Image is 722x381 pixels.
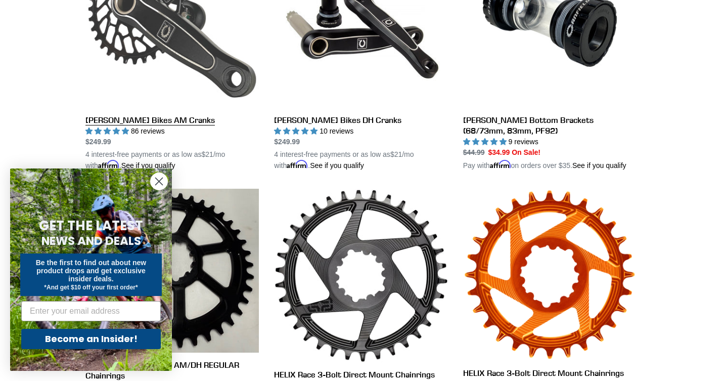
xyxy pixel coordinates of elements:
span: GET THE LATEST [39,217,143,235]
span: Be the first to find out about new product drops and get exclusive insider deals. [36,259,147,283]
button: Become an Insider! [21,329,161,349]
input: Enter your email address [21,301,161,321]
span: NEWS AND DEALS [41,233,141,249]
button: Close dialog [150,173,168,190]
span: *And get $10 off your first order* [44,284,138,291]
